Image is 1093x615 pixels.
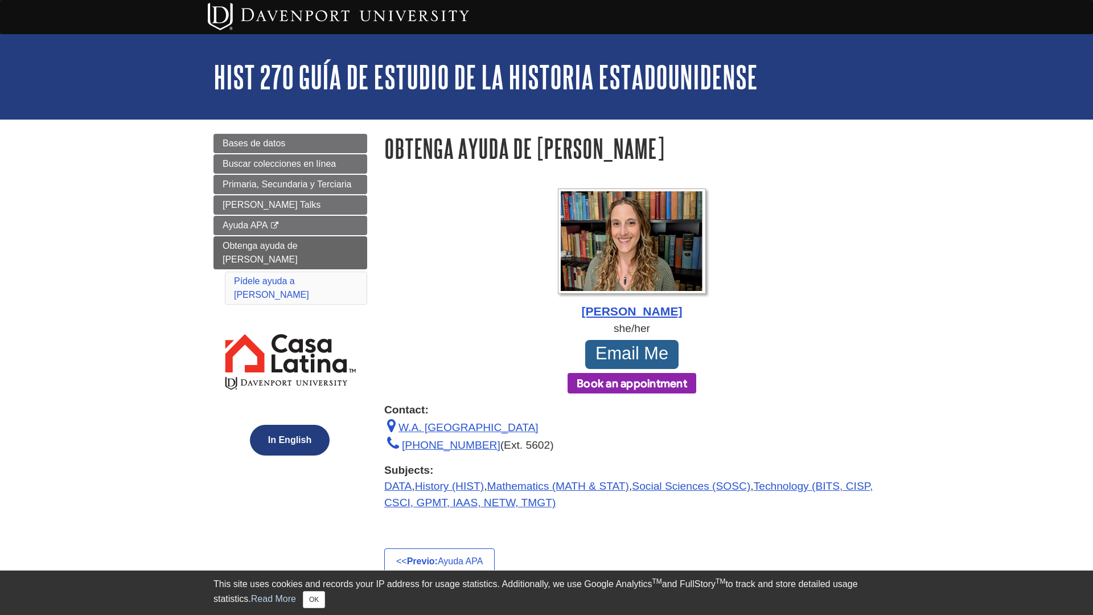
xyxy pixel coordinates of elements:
a: [PERSON_NAME] Talks [213,195,367,215]
div: [PERSON_NAME] [384,302,880,321]
span: Buscar colecciones en línea [223,159,336,169]
span: Primaria, Secundaria y Terciaria [223,179,351,189]
a: Profile Photo [PERSON_NAME] [384,188,880,321]
a: Social Sciences (SOSC) [632,480,750,492]
span: Obtenga ayuda de [PERSON_NAME] [223,241,298,264]
h1: Obtenga ayuda de [PERSON_NAME] [384,134,880,163]
strong: Subjects: [384,462,880,479]
a: DATA [384,480,412,492]
strong: Contact: [384,402,880,419]
a: History (HIST) [415,480,484,492]
strong: Previo: [407,556,438,566]
a: HIST 270 Guía de estudio de la historia estadounidense [213,59,758,95]
a: Mathematics (MATH & STAT) [487,480,629,492]
a: Obtenga ayuda de [PERSON_NAME] [213,236,367,269]
a: [PHONE_NUMBER] [384,439,500,451]
span: Ayuda APA [223,220,268,230]
div: , , , , [384,462,880,511]
div: Guide Page Menu [213,134,367,475]
a: Buscar colecciones en línea [213,154,367,174]
a: Primaria, Secundaria y Terciaria [213,175,367,194]
i: This link opens in a new window [270,222,280,229]
img: Profile Photo [558,188,706,294]
a: Email Me [585,340,679,368]
a: Read More [251,594,296,604]
div: she/her [384,321,880,337]
a: Pídele ayuda a [PERSON_NAME] [234,276,309,300]
sup: TM [716,577,725,585]
a: Ayuda APA [213,216,367,235]
sup: TM [652,577,661,585]
img: Davenport University [208,3,469,30]
button: In English [250,425,330,456]
button: Close [303,591,325,608]
div: (Ext. 5602) [384,436,880,454]
div: This site uses cookies and records your IP address for usage statistics. Additionally, we use Goo... [213,577,880,608]
button: Book an appointment [568,373,696,393]
a: Bases de datos [213,134,367,153]
span: Bases de datos [223,138,285,148]
a: W.A. [GEOGRAPHIC_DATA] [384,421,539,433]
span: [PERSON_NAME] Talks [223,200,320,210]
a: In English [247,435,332,445]
a: <<Previo:Ayuda APA [384,548,495,575]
